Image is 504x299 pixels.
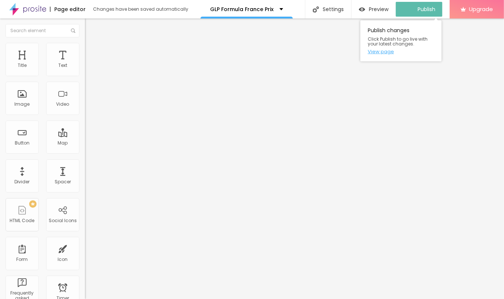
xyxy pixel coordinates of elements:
div: Icon [58,257,68,262]
div: Changes have been saved automatically [93,7,188,11]
button: Publish [396,2,442,17]
div: Title [18,63,27,68]
a: View page [368,49,434,54]
img: Icone [313,6,319,13]
div: Social Icons [49,218,77,223]
iframe: To enrich screen reader interactions, please activate Accessibility in Grammarly extension settings [85,18,504,299]
button: Preview [352,2,396,17]
span: Upgrade [469,6,493,12]
img: Icone [71,28,75,33]
span: Preview [369,6,388,12]
span: Publish [418,6,435,12]
div: Video [56,102,69,107]
div: Form [17,257,28,262]
input: Search element [6,24,79,37]
p: GLP Formula France Prix [210,7,274,12]
div: Spacer [55,179,71,184]
div: Map [58,140,68,146]
div: Publish changes [360,20,442,61]
div: Text [58,63,67,68]
span: Click Publish to go live with your latest changes. [368,37,434,46]
div: Page editor [50,7,86,12]
img: view-1.svg [359,6,365,13]
div: HTML Code [10,218,35,223]
div: Divider [15,179,30,184]
div: Image [15,102,30,107]
div: Button [15,140,30,146]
